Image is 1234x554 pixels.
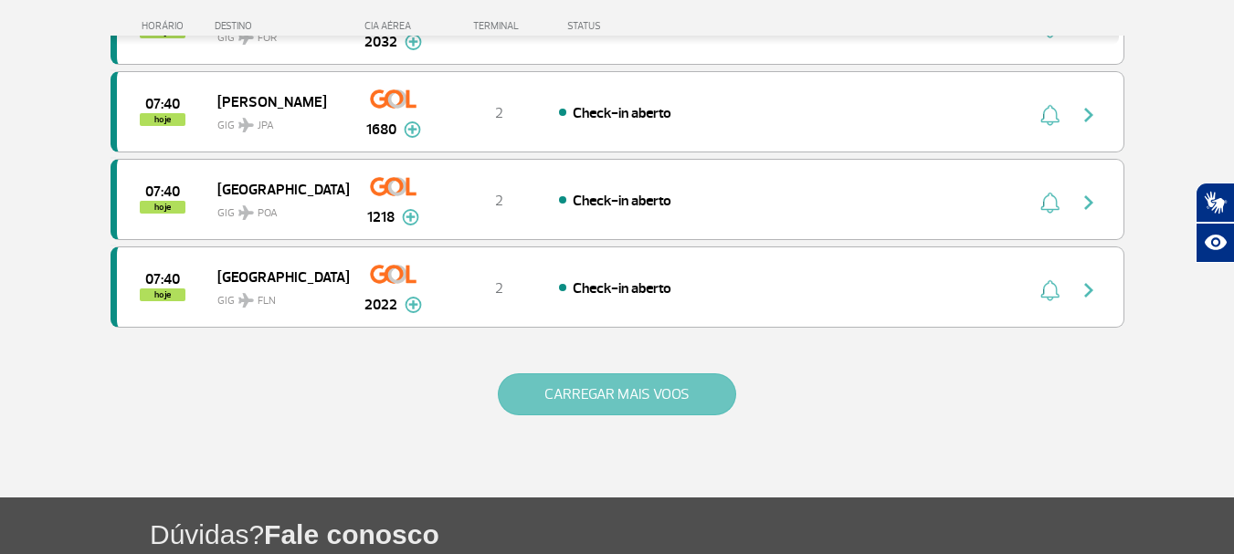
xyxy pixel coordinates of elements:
span: Check-in aberto [573,104,671,122]
h1: Dúvidas? [150,516,1234,553]
img: destiny_airplane.svg [238,118,254,132]
img: seta-direita-painel-voo.svg [1078,104,1100,126]
img: mais-info-painel-voo.svg [404,121,421,138]
span: 2025-10-01 07:40:00 [145,185,180,198]
span: GIG [217,195,334,222]
span: 1218 [367,206,395,228]
div: CIA AÉREA [348,20,439,32]
span: [PERSON_NAME] [217,89,334,113]
span: [GEOGRAPHIC_DATA] [217,177,334,201]
span: Fale conosco [264,519,439,549]
button: Abrir tradutor de língua de sinais. [1196,183,1234,223]
div: STATUS [558,20,707,32]
span: GIG [217,108,334,134]
img: sino-painel-voo.svg [1040,279,1060,301]
img: mais-info-painel-voo.svg [405,297,422,313]
span: Check-in aberto [573,192,671,210]
img: mais-info-painel-voo.svg [402,209,419,225]
span: 2025-10-01 07:40:00 [145,98,180,110]
span: hoje [140,288,185,301]
div: DESTINO [215,20,348,32]
span: JPA [258,118,274,134]
span: 1680 [366,119,396,141]
img: sino-painel-voo.svg [1040,104,1060,126]
span: FLN [258,293,276,309]
button: Abrir recursos assistivos. [1196,223,1234,263]
span: POA [258,205,278,222]
img: seta-direita-painel-voo.svg [1078,279,1100,301]
span: hoje [140,113,185,126]
img: sino-painel-voo.svg [1040,192,1060,214]
div: HORÁRIO [116,20,216,32]
div: TERMINAL [439,20,558,32]
span: 2022 [364,294,397,316]
button: CARREGAR MAIS VOOS [498,373,736,415]
span: 2 [495,104,503,122]
span: 2 [495,192,503,210]
span: 2 [495,279,503,298]
span: Check-in aberto [573,279,671,298]
img: destiny_airplane.svg [238,293,254,308]
span: 2025-10-01 07:40:00 [145,273,180,286]
span: hoje [140,201,185,214]
img: destiny_airplane.svg [238,205,254,220]
div: Plugin de acessibilidade da Hand Talk. [1196,183,1234,263]
img: seta-direita-painel-voo.svg [1078,192,1100,214]
span: [GEOGRAPHIC_DATA] [217,265,334,288]
span: GIG [217,283,334,309]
